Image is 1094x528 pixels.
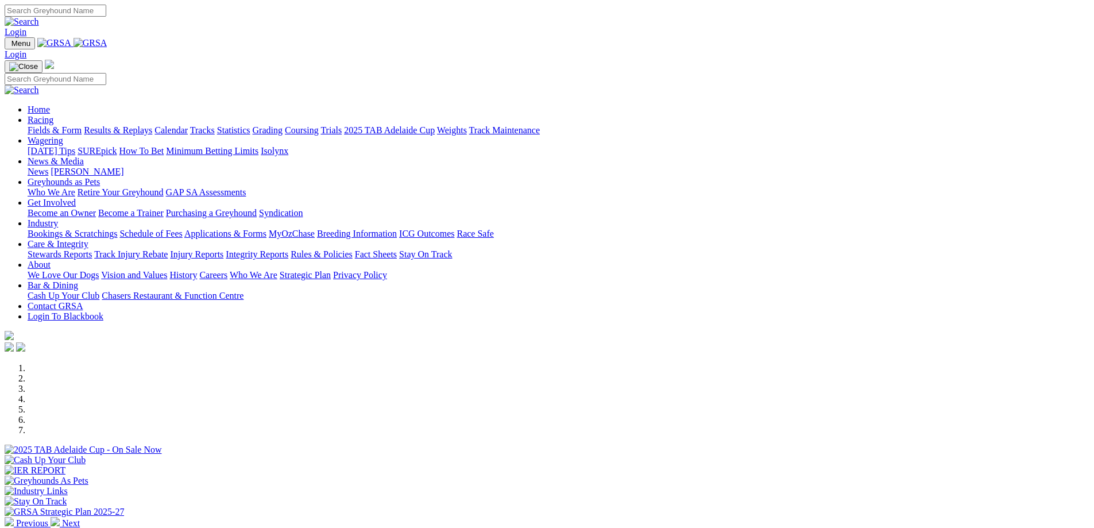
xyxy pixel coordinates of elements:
a: GAP SA Assessments [166,187,246,197]
img: chevron-left-pager-white.svg [5,517,14,526]
a: Race Safe [457,229,493,238]
a: Login To Blackbook [28,311,103,321]
a: Rules & Policies [291,249,353,259]
a: Chasers Restaurant & Function Centre [102,291,243,300]
a: Login [5,49,26,59]
button: Toggle navigation [5,60,42,73]
img: facebook.svg [5,342,14,352]
a: News & Media [28,156,84,166]
a: Applications & Forms [184,229,266,238]
div: About [28,270,1089,280]
img: GRSA Strategic Plan 2025-27 [5,507,124,517]
a: Fields & Form [28,125,82,135]
a: Greyhounds as Pets [28,177,100,187]
img: Stay On Track [5,496,67,507]
a: Cash Up Your Club [28,291,99,300]
a: Wagering [28,136,63,145]
div: Get Involved [28,208,1089,218]
a: Contact GRSA [28,301,83,311]
a: Injury Reports [170,249,223,259]
a: Previous [5,518,51,528]
span: Previous [16,518,48,528]
span: Menu [11,39,30,48]
a: Bookings & Scratchings [28,229,117,238]
div: Bar & Dining [28,291,1089,301]
a: SUREpick [78,146,117,156]
img: Cash Up Your Club [5,455,86,465]
a: About [28,260,51,269]
a: Track Injury Rebate [94,249,168,259]
a: Home [28,105,50,114]
img: IER REPORT [5,465,65,476]
div: News & Media [28,167,1089,177]
a: Fact Sheets [355,249,397,259]
a: Coursing [285,125,319,135]
a: Care & Integrity [28,239,88,249]
a: Racing [28,115,53,125]
a: 2025 TAB Adelaide Cup [344,125,435,135]
a: Login [5,27,26,37]
a: Privacy Policy [333,270,387,280]
div: Greyhounds as Pets [28,187,1089,198]
a: Get Involved [28,198,76,207]
a: Strategic Plan [280,270,331,280]
img: Search [5,17,39,27]
div: Racing [28,125,1089,136]
a: Industry [28,218,58,228]
a: Trials [320,125,342,135]
a: Become a Trainer [98,208,164,218]
a: Weights [437,125,467,135]
a: MyOzChase [269,229,315,238]
span: Next [62,518,80,528]
img: logo-grsa-white.png [5,331,14,340]
a: Track Maintenance [469,125,540,135]
button: Toggle navigation [5,37,35,49]
img: 2025 TAB Adelaide Cup - On Sale Now [5,445,162,455]
a: News [28,167,48,176]
img: Search [5,85,39,95]
img: GRSA [74,38,107,48]
div: Care & Integrity [28,249,1089,260]
img: Industry Links [5,486,68,496]
a: Retire Your Greyhound [78,187,164,197]
a: Isolynx [261,146,288,156]
img: logo-grsa-white.png [45,60,54,69]
div: Industry [28,229,1089,239]
a: Vision and Values [101,270,167,280]
a: Stewards Reports [28,249,92,259]
a: Stay On Track [399,249,452,259]
img: chevron-right-pager-white.svg [51,517,60,526]
a: Breeding Information [317,229,397,238]
a: Results & Replays [84,125,152,135]
a: ICG Outcomes [399,229,454,238]
img: Close [9,62,38,71]
a: We Love Our Dogs [28,270,99,280]
a: Who We Are [230,270,277,280]
a: Careers [199,270,227,280]
a: Grading [253,125,283,135]
a: Syndication [259,208,303,218]
a: [PERSON_NAME] [51,167,123,176]
a: Who We Are [28,187,75,197]
a: Tracks [190,125,215,135]
a: Integrity Reports [226,249,288,259]
a: [DATE] Tips [28,146,75,156]
a: Schedule of Fees [119,229,182,238]
a: Become an Owner [28,208,96,218]
img: twitter.svg [16,342,25,352]
input: Search [5,5,106,17]
input: Search [5,73,106,85]
a: Statistics [217,125,250,135]
img: Greyhounds As Pets [5,476,88,486]
a: Minimum Betting Limits [166,146,258,156]
a: Purchasing a Greyhound [166,208,257,218]
a: Calendar [154,125,188,135]
a: Next [51,518,80,528]
a: Bar & Dining [28,280,78,290]
a: History [169,270,197,280]
img: GRSA [37,38,71,48]
div: Wagering [28,146,1089,156]
a: How To Bet [119,146,164,156]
